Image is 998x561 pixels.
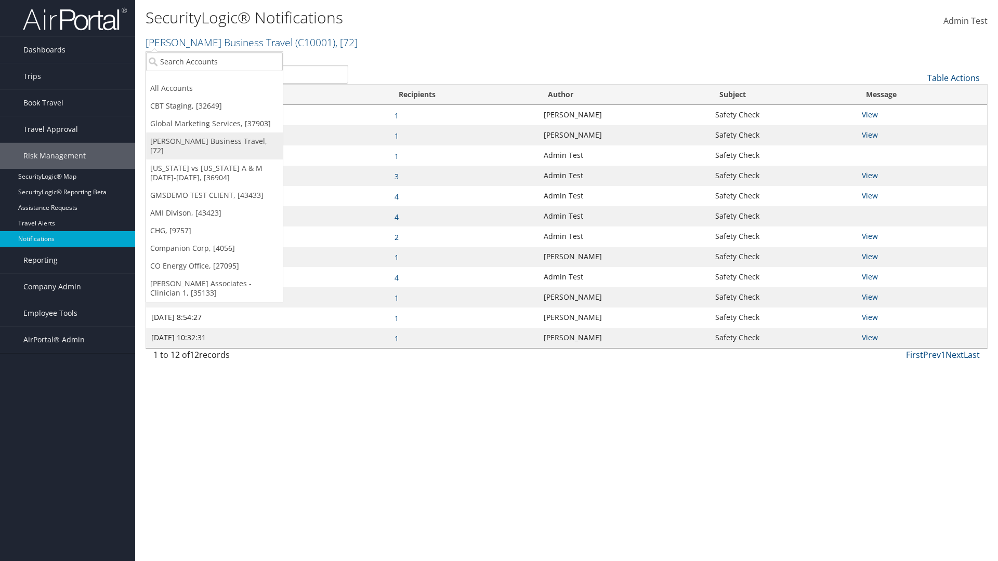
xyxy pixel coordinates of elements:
a: [PERSON_NAME] Business Travel, [72] [146,132,283,159]
a: View [862,110,878,119]
a: Admin Test [943,5,988,37]
div: 1 to 12 of records [153,349,348,366]
a: First [906,349,923,360]
td: Safety Check [710,105,857,125]
span: , [ 72 ] [335,35,358,49]
td: Admin Test [539,166,710,186]
a: View [862,231,878,241]
a: 4 [395,273,399,283]
a: CHG, [9757] [146,222,283,239]
a: Prev [923,349,941,360]
span: AirPortal® Admin [23,327,85,353]
a: View [862,191,878,201]
span: Travel Approval [23,116,78,142]
td: Safety Check [710,125,857,145]
a: 1 [395,313,399,323]
img: airportal-logo.png [23,7,127,31]
a: 1 [395,293,399,303]
a: 4 [395,212,399,222]
input: Search Accounts [146,52,283,71]
a: Next [946,349,964,360]
a: View [862,292,878,302]
a: GMSDEMO TEST CLIENT, [43433] [146,186,283,204]
td: Admin Test [539,186,710,206]
a: 3 [395,171,399,181]
span: Dashboards [23,37,65,63]
td: [PERSON_NAME] [539,247,710,267]
a: View [862,272,878,282]
td: Safety Check [710,287,857,308]
a: [PERSON_NAME] Associates - Clinician 1, [35133] [146,275,283,302]
span: ( C10001 ) [295,35,335,49]
td: [PERSON_NAME] [539,328,710,348]
a: 1 [395,252,399,262]
a: CO Energy Office, [27095] [146,257,283,275]
td: [PERSON_NAME] [539,287,710,308]
a: Companion Corp, [4056] [146,239,283,257]
span: Admin Test [943,15,988,26]
th: Subject: activate to sort column ascending [710,85,857,105]
a: 2 [395,232,399,242]
td: Admin Test [539,206,710,226]
a: Table Actions [927,72,980,84]
a: View [862,170,878,180]
a: 1 [395,151,399,161]
span: Book Travel [23,90,63,116]
h1: SecurityLogic® Notifications [146,7,707,29]
td: [PERSON_NAME] [539,308,710,328]
a: 1 [395,111,399,121]
a: Global Marketing Services, [37903] [146,115,283,132]
span: Trips [23,63,41,89]
a: 1 [395,333,399,343]
td: Safety Check [710,247,857,267]
a: All Accounts [146,79,283,97]
td: [PERSON_NAME] [539,105,710,125]
td: Safety Check [710,328,857,348]
a: View [862,312,878,322]
span: Company Admin [23,274,81,300]
a: 4 [395,192,399,202]
td: Safety Check [710,145,857,166]
td: Admin Test [539,145,710,166]
td: Admin Test [539,267,710,287]
td: Safety Check [710,166,857,186]
a: [PERSON_NAME] Business Travel [146,35,358,49]
span: Reporting [23,247,58,273]
a: Last [964,349,980,360]
a: 1 [941,349,946,360]
td: Safety Check [710,226,857,247]
td: Safety Check [710,186,857,206]
td: Safety Check [710,206,857,226]
a: 1 [395,131,399,141]
a: View [862,130,878,140]
td: Safety Check [710,267,857,287]
span: 12 [190,349,199,360]
th: Message: activate to sort column ascending [857,85,987,105]
td: [DATE] 8:54:27 [146,308,389,328]
th: Recipients: activate to sort column ascending [389,85,539,105]
span: Employee Tools [23,300,77,326]
td: [DATE] 10:32:31 [146,328,389,348]
a: View [862,251,878,261]
a: [US_STATE] vs [US_STATE] A & M [DATE]-[DATE], [36904] [146,159,283,186]
span: Risk Management [23,143,86,169]
td: [PERSON_NAME] [539,125,710,145]
td: Safety Check [710,308,857,328]
a: AMI Divison, [43423] [146,204,283,222]
th: Author: activate to sort column ascending [539,85,710,105]
td: Admin Test [539,226,710,247]
a: CBT Staging, [32649] [146,97,283,115]
a: View [862,332,878,342]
